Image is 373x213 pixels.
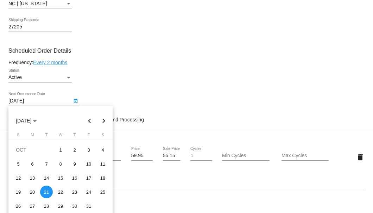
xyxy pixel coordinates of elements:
div: 29 [54,200,67,212]
td: October 6, 2025 [25,157,39,171]
td: October 14, 2025 [39,171,53,185]
div: 20 [26,186,39,198]
div: 17 [82,172,95,184]
div: 16 [68,172,81,184]
td: October 23, 2025 [68,185,82,199]
div: 28 [40,200,53,212]
div: 6 [26,158,39,170]
td: October 16, 2025 [68,171,82,185]
td: October 1, 2025 [53,143,68,157]
td: October 5, 2025 [11,157,25,171]
td: October 29, 2025 [53,199,68,213]
th: Tuesday [39,133,53,140]
div: 22 [54,186,67,198]
td: October 19, 2025 [11,185,25,199]
td: OCT [11,143,53,157]
div: 24 [82,186,95,198]
td: October 8, 2025 [53,157,68,171]
div: 26 [12,200,25,212]
div: 10 [82,158,95,170]
td: October 31, 2025 [82,199,96,213]
div: 31 [82,200,95,212]
div: 2 [68,144,81,156]
td: October 9, 2025 [68,157,82,171]
td: October 10, 2025 [82,157,96,171]
td: October 4, 2025 [96,143,110,157]
button: Next month [97,114,111,128]
button: Choose month and year [10,114,42,128]
th: Wednesday [53,133,68,140]
td: October 28, 2025 [39,199,53,213]
div: 4 [96,144,109,156]
div: 19 [12,186,25,198]
div: 21 [40,186,53,198]
div: 8 [54,158,67,170]
div: 25 [96,186,109,198]
th: Thursday [68,133,82,140]
span: [DATE] [16,118,37,124]
td: October 27, 2025 [25,199,39,213]
td: October 13, 2025 [25,171,39,185]
td: October 18, 2025 [96,171,110,185]
td: October 3, 2025 [82,143,96,157]
td: October 21, 2025 [39,185,53,199]
td: October 30, 2025 [68,199,82,213]
div: 23 [68,186,81,198]
td: October 12, 2025 [11,171,25,185]
div: 12 [12,172,25,184]
div: 14 [40,172,53,184]
td: October 7, 2025 [39,157,53,171]
td: October 26, 2025 [11,199,25,213]
th: Sunday [11,133,25,140]
div: 18 [96,172,109,184]
th: Friday [82,133,96,140]
div: 27 [26,200,39,212]
div: 13 [26,172,39,184]
div: 7 [40,158,53,170]
th: Saturday [96,133,110,140]
button: Previous month [83,114,97,128]
td: October 20, 2025 [25,185,39,199]
td: October 11, 2025 [96,157,110,171]
td: October 2, 2025 [68,143,82,157]
td: October 24, 2025 [82,185,96,199]
th: Monday [25,133,39,140]
td: October 15, 2025 [53,171,68,185]
td: October 17, 2025 [82,171,96,185]
div: 1 [54,144,67,156]
td: October 25, 2025 [96,185,110,199]
div: 15 [54,172,67,184]
div: 11 [96,158,109,170]
div: 3 [82,144,95,156]
td: October 22, 2025 [53,185,68,199]
div: 30 [68,200,81,212]
div: 9 [68,158,81,170]
div: 5 [12,158,25,170]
